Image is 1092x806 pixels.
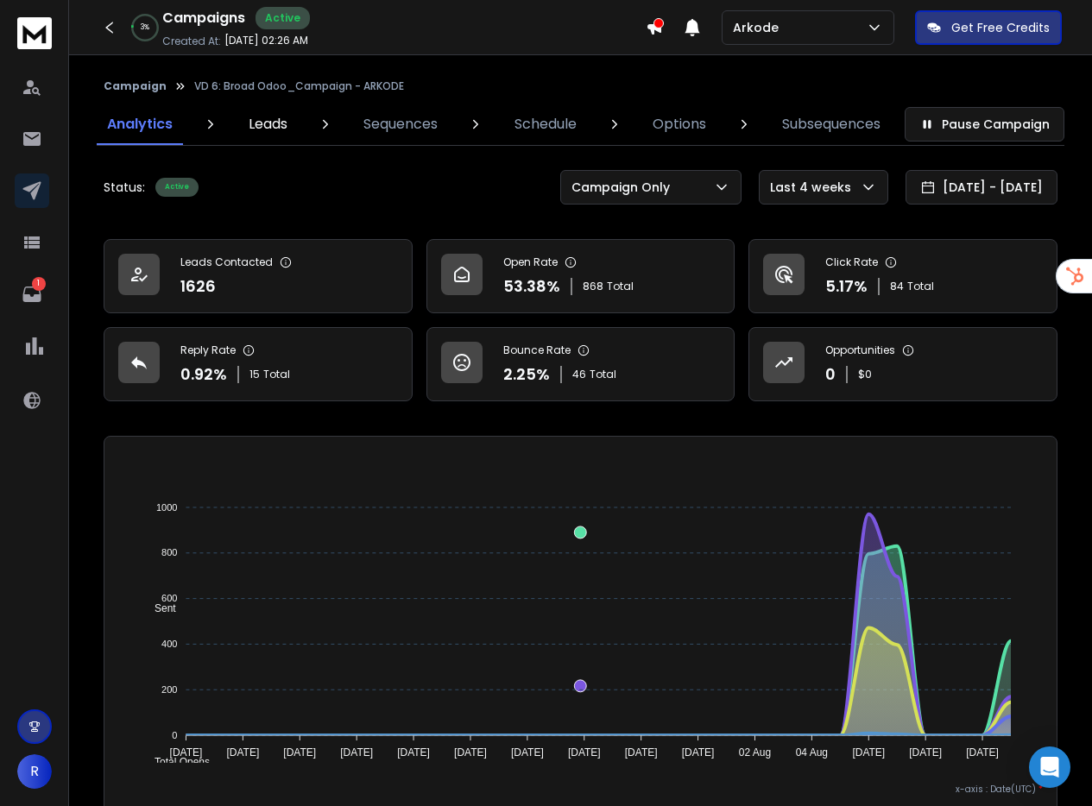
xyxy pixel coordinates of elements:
[15,277,49,312] a: 1
[503,362,550,387] p: 2.25 %
[915,10,1062,45] button: Get Free Credits
[104,239,413,313] a: Leads Contacted1626
[907,280,934,293] span: Total
[906,170,1057,205] button: [DATE] - [DATE]
[454,746,487,759] tspan: [DATE]
[161,593,177,603] tspan: 600
[238,104,298,145] a: Leads
[162,8,245,28] h1: Campaigns
[142,602,176,614] span: Sent
[180,362,227,387] p: 0.92 %
[107,114,173,135] p: Analytics
[572,368,586,381] span: 46
[890,280,904,293] span: 84
[748,239,1057,313] a: Click Rate5.17%84Total
[32,277,46,291] p: 1
[172,730,177,740] tspan: 0
[772,104,891,145] a: Subsequences
[194,79,404,93] p: VD 6: Broad Odoo_Campaign - ARKODE
[426,239,735,313] a: Open Rate53.38%868Total
[682,746,715,759] tspan: [DATE]
[796,746,828,759] tspan: 04 Aug
[511,746,544,759] tspan: [DATE]
[249,114,287,135] p: Leads
[503,274,560,299] p: 53.38 %
[503,255,558,269] p: Open Rate
[1029,746,1070,788] div: Open Intercom Messenger
[853,746,886,759] tspan: [DATE]
[118,783,1043,796] p: x-axis : Date(UTC)
[739,746,771,759] tspan: 02 Aug
[155,178,199,197] div: Active
[97,104,183,145] a: Analytics
[256,7,310,29] div: Active
[825,274,868,299] p: 5.17 %
[733,19,786,36] p: Arkode
[283,746,316,759] tspan: [DATE]
[568,746,601,759] tspan: [DATE]
[583,280,603,293] span: 868
[590,368,616,381] span: Total
[426,327,735,401] a: Bounce Rate2.25%46Total
[514,114,577,135] p: Schedule
[858,368,872,381] p: $ 0
[224,34,308,47] p: [DATE] 02:26 AM
[161,639,177,649] tspan: 400
[825,343,895,357] p: Opportunities
[17,754,52,789] button: R
[142,756,210,768] span: Total Opens
[180,343,236,357] p: Reply Rate
[104,327,413,401] a: Reply Rate0.92%15Total
[363,114,438,135] p: Sequences
[504,104,587,145] a: Schedule
[169,746,202,759] tspan: [DATE]
[905,107,1064,142] button: Pause Campaign
[748,327,1057,401] a: Opportunities0$0
[625,746,658,759] tspan: [DATE]
[249,368,260,381] span: 15
[397,746,430,759] tspan: [DATE]
[825,362,836,387] p: 0
[17,17,52,49] img: logo
[161,548,177,558] tspan: 800
[263,368,290,381] span: Total
[825,255,878,269] p: Click Rate
[226,746,259,759] tspan: [DATE]
[180,274,216,299] p: 1626
[156,502,177,513] tspan: 1000
[503,343,571,357] p: Bounce Rate
[340,746,373,759] tspan: [DATE]
[104,79,167,93] button: Campaign
[642,104,716,145] a: Options
[141,22,149,33] p: 3 %
[104,179,145,196] p: Status:
[353,104,448,145] a: Sequences
[966,746,999,759] tspan: [DATE]
[951,19,1050,36] p: Get Free Credits
[607,280,634,293] span: Total
[161,684,177,695] tspan: 200
[162,35,221,48] p: Created At:
[653,114,706,135] p: Options
[782,114,881,135] p: Subsequences
[571,179,677,196] p: Campaign Only
[909,746,942,759] tspan: [DATE]
[180,255,273,269] p: Leads Contacted
[770,179,858,196] p: Last 4 weeks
